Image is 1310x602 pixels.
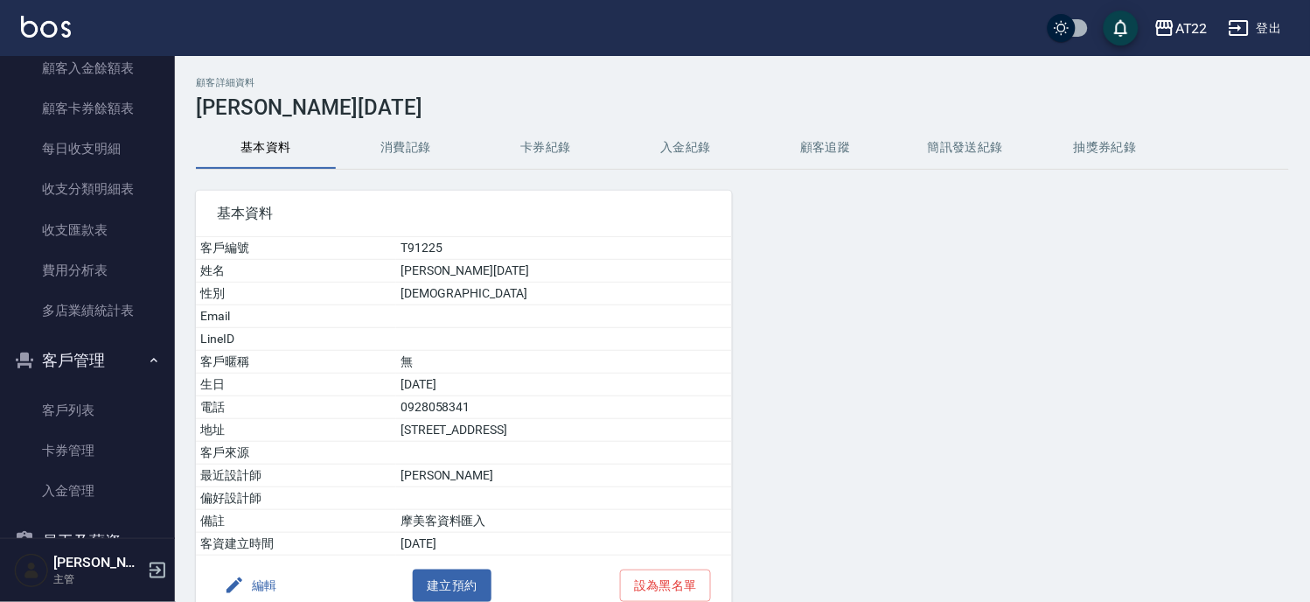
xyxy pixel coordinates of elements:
[396,351,732,374] td: 無
[53,571,143,587] p: 主管
[396,419,732,442] td: [STREET_ADDRESS]
[7,169,168,209] a: 收支分類明細表
[196,95,1289,120] h3: [PERSON_NAME][DATE]
[396,510,732,533] td: 摩美客資料匯入
[196,442,396,465] td: 客戶來源
[196,305,396,328] td: Email
[396,283,732,305] td: [DEMOGRAPHIC_DATA]
[7,210,168,250] a: 收支匯款表
[14,553,49,588] img: Person
[396,237,732,260] td: T91225
[196,237,396,260] td: 客戶編號
[196,465,396,487] td: 最近設計師
[396,533,732,556] td: [DATE]
[196,487,396,510] td: 偏好設計師
[196,283,396,305] td: 性別
[7,88,168,129] a: 顧客卡券餘額表
[7,48,168,88] a: 顧客入金餘額表
[476,127,616,169] button: 卡券紀錄
[7,471,168,511] a: 入金管理
[196,533,396,556] td: 客資建立時間
[756,127,895,169] button: 顧客追蹤
[7,290,168,331] a: 多店業績統計表
[1035,127,1175,169] button: 抽獎券紀錄
[620,570,711,602] button: 設為黑名單
[196,510,396,533] td: 備註
[7,390,168,430] a: 客戶列表
[7,129,168,169] a: 每日收支明細
[7,430,168,471] a: 卡券管理
[413,570,491,602] button: 建立預約
[196,351,396,374] td: 客戶暱稱
[616,127,756,169] button: 入金紀錄
[895,127,1035,169] button: 簡訊發送紀錄
[7,519,168,564] button: 員工及薪資
[1175,17,1208,39] div: AT22
[396,396,732,419] td: 0928058341
[196,127,336,169] button: 基本資料
[196,374,396,396] td: 生日
[396,260,732,283] td: [PERSON_NAME][DATE]
[396,465,732,487] td: [PERSON_NAME]
[196,419,396,442] td: 地址
[396,374,732,396] td: [DATE]
[21,16,71,38] img: Logo
[1104,10,1139,45] button: save
[7,250,168,290] a: 費用分析表
[196,260,396,283] td: 姓名
[336,127,476,169] button: 消費記錄
[1147,10,1215,46] button: AT22
[217,205,711,222] span: 基本資料
[196,396,396,419] td: 電話
[196,328,396,351] td: LineID
[217,570,284,602] button: 編輯
[7,338,168,383] button: 客戶管理
[1222,12,1289,45] button: 登出
[53,554,143,571] h5: [PERSON_NAME]
[196,77,1289,88] h2: 顧客詳細資料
